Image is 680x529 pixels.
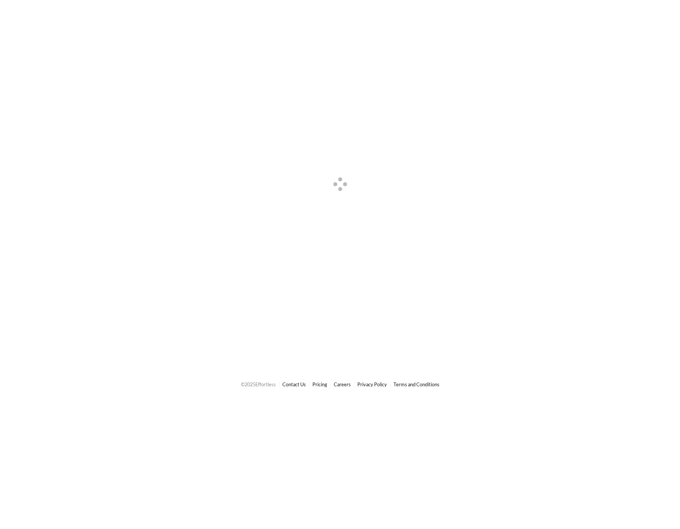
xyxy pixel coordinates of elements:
a: Pricing [312,381,327,387]
a: Contact Us [282,381,306,387]
a: Privacy Policy [357,381,387,387]
a: Careers [334,381,351,387]
span: © 2025 Effortless [241,381,276,387]
a: Terms and Conditions [393,381,440,387]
